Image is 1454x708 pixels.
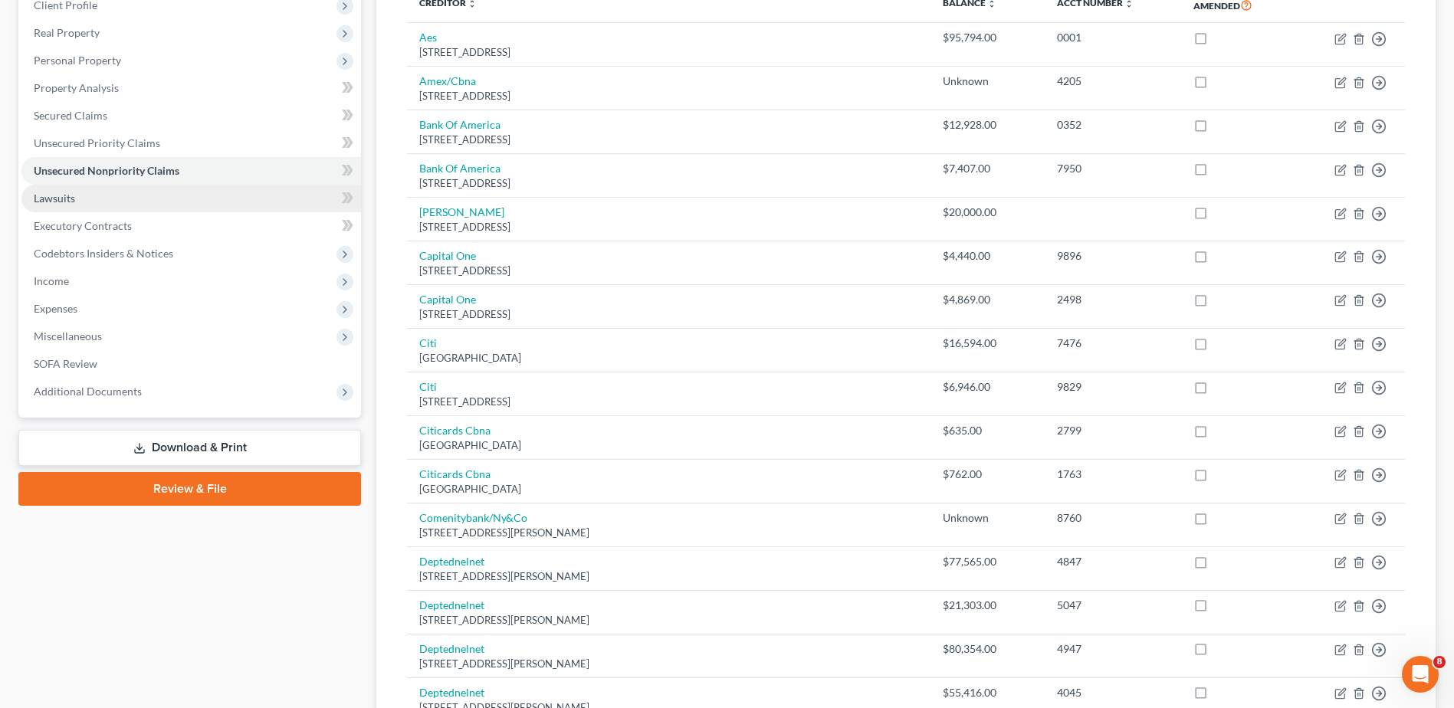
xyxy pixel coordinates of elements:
[419,133,918,147] div: [STREET_ADDRESS]
[1057,161,1169,176] div: 7950
[419,351,918,365] div: [GEOGRAPHIC_DATA]
[1402,656,1439,693] iframe: Intercom live chat
[1057,598,1169,613] div: 5047
[1057,336,1169,351] div: 7476
[1057,685,1169,700] div: 4045
[419,613,918,628] div: [STREET_ADDRESS][PERSON_NAME]
[34,274,69,287] span: Income
[1057,641,1169,657] div: 4947
[1057,74,1169,89] div: 4205
[943,510,1032,526] div: Unknown
[943,379,1032,395] div: $6,946.00
[21,74,361,102] a: Property Analysis
[943,554,1032,569] div: $77,565.00
[1057,248,1169,264] div: 9896
[419,569,918,584] div: [STREET_ADDRESS][PERSON_NAME]
[34,109,107,122] span: Secured Claims
[1057,510,1169,526] div: 8760
[943,248,1032,264] div: $4,440.00
[943,641,1032,657] div: $80,354.00
[943,423,1032,438] div: $635.00
[419,438,918,453] div: [GEOGRAPHIC_DATA]
[21,157,361,185] a: Unsecured Nonpriority Claims
[419,307,918,322] div: [STREET_ADDRESS]
[419,220,918,234] div: [STREET_ADDRESS]
[419,264,918,278] div: [STREET_ADDRESS]
[943,685,1032,700] div: $55,416.00
[21,212,361,240] a: Executory Contracts
[419,511,527,524] a: Comenitybank/Ny&Co
[419,642,484,655] a: Deptednelnet
[34,357,97,370] span: SOFA Review
[419,205,504,218] a: [PERSON_NAME]
[1057,379,1169,395] div: 9829
[419,89,918,103] div: [STREET_ADDRESS]
[419,657,918,671] div: [STREET_ADDRESS][PERSON_NAME]
[419,555,484,568] a: Deptednelnet
[943,30,1032,45] div: $95,794.00
[943,161,1032,176] div: $7,407.00
[419,395,918,409] div: [STREET_ADDRESS]
[18,430,361,466] a: Download & Print
[34,136,160,149] span: Unsecured Priority Claims
[419,482,918,497] div: [GEOGRAPHIC_DATA]
[419,424,491,437] a: Citicards Cbna
[21,185,361,212] a: Lawsuits
[1057,423,1169,438] div: 2799
[1057,554,1169,569] div: 4847
[419,598,484,611] a: Deptednelnet
[943,117,1032,133] div: $12,928.00
[1057,467,1169,482] div: 1763
[34,164,179,177] span: Unsecured Nonpriority Claims
[34,329,102,343] span: Miscellaneous
[34,81,119,94] span: Property Analysis
[419,686,484,699] a: Deptednelnet
[21,102,361,129] a: Secured Claims
[34,54,121,67] span: Personal Property
[943,598,1032,613] div: $21,303.00
[419,380,437,393] a: Citi
[419,45,918,60] div: [STREET_ADDRESS]
[18,472,361,506] a: Review & File
[419,118,501,131] a: Bank Of America
[943,336,1032,351] div: $16,594.00
[34,192,75,205] span: Lawsuits
[1057,117,1169,133] div: 0352
[419,467,491,480] a: Citicards Cbna
[943,74,1032,89] div: Unknown
[419,74,476,87] a: Amex/Cbna
[21,350,361,378] a: SOFA Review
[419,526,918,540] div: [STREET_ADDRESS][PERSON_NAME]
[34,26,100,39] span: Real Property
[34,385,142,398] span: Additional Documents
[419,162,501,175] a: Bank Of America
[943,292,1032,307] div: $4,869.00
[419,176,918,191] div: [STREET_ADDRESS]
[419,336,437,349] a: Citi
[34,219,132,232] span: Executory Contracts
[943,467,1032,482] div: $762.00
[419,249,476,262] a: Capital One
[943,205,1032,220] div: $20,000.00
[21,129,361,157] a: Unsecured Priority Claims
[419,31,437,44] a: Aes
[1057,292,1169,307] div: 2498
[34,302,77,315] span: Expenses
[1057,30,1169,45] div: 0001
[419,293,476,306] a: Capital One
[34,247,173,260] span: Codebtors Insiders & Notices
[1433,656,1446,668] span: 8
